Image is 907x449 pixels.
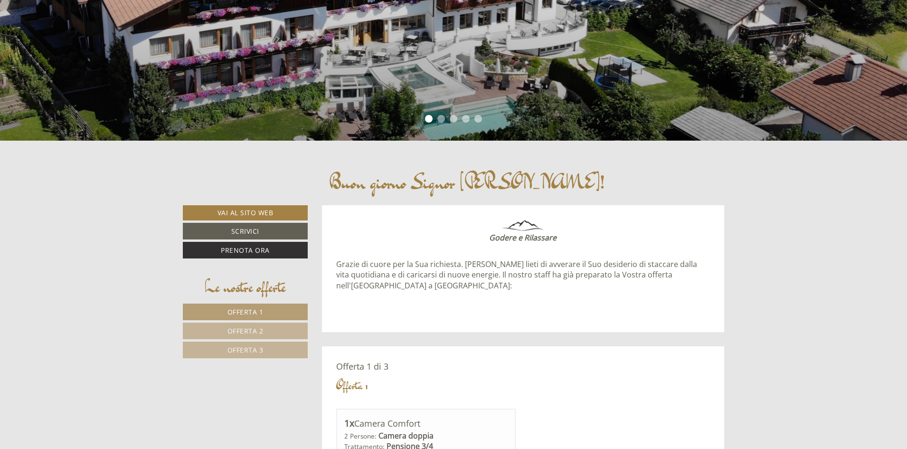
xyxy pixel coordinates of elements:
a: Vai al sito web [183,205,308,220]
div: Buon giorno, come possiamo aiutarla? [7,26,157,55]
div: Le nostre offerte [183,275,308,299]
small: 18:45 [14,46,152,53]
b: 1x [344,417,354,430]
button: Invia [327,250,375,267]
b: Camera doppia [378,430,434,441]
a: Scrivici [183,223,308,239]
div: [DATE] [170,7,205,23]
a: Prenota ora [183,242,308,258]
strong: Godere e Rilassare [489,232,557,243]
span: Offerta 3 [227,345,264,354]
small: 2 Persone: [344,431,377,440]
h1: Buon giorno Signor [PERSON_NAME]! [329,172,605,193]
div: Camera Comfort [344,417,508,430]
span: Offerta 2 [227,326,264,335]
div: [GEOGRAPHIC_DATA] [14,28,152,35]
span: Offerta 1 [227,307,264,316]
span: Offerta 1 di 3 [336,361,388,372]
div: Offerta 1 [336,377,368,394]
p: Grazie di cuore per la Sua richiesta. [PERSON_NAME] lieti di avverare il Suo desiderio di staccar... [336,259,710,302]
